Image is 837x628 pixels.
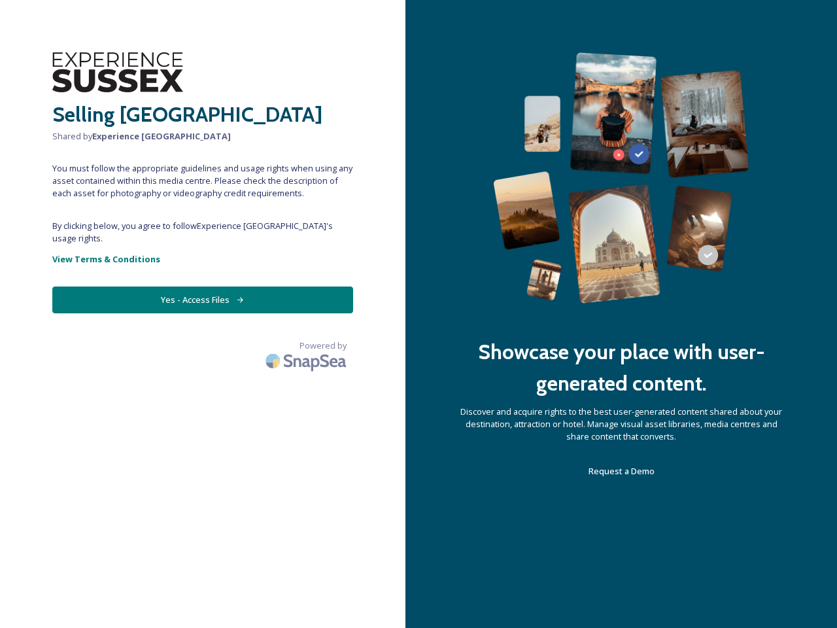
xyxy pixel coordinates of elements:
[52,251,353,267] a: View Terms & Conditions
[458,336,785,399] h2: Showcase your place with user-generated content.
[52,99,353,130] h2: Selling [GEOGRAPHIC_DATA]
[52,287,353,313] button: Yes - Access Files
[299,340,347,352] span: Powered by
[589,463,655,479] a: Request a Demo
[52,162,353,200] span: You must follow the appropriate guidelines and usage rights when using any asset contained within...
[493,52,749,304] img: 63b42ca75bacad526042e722_Group%20154-p-800.png
[52,52,183,92] img: WSCC%20ES%20Logo%20-%20Primary%20-%20Black.png
[458,406,785,444] span: Discover and acquire rights to the best user-generated content shared about your destination, att...
[92,130,231,142] strong: Experience [GEOGRAPHIC_DATA]
[589,465,655,477] span: Request a Demo
[262,345,353,376] img: SnapSea Logo
[52,220,353,245] span: By clicking below, you agree to follow Experience [GEOGRAPHIC_DATA] 's usage rights.
[52,253,160,265] strong: View Terms & Conditions
[52,130,353,143] span: Shared by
